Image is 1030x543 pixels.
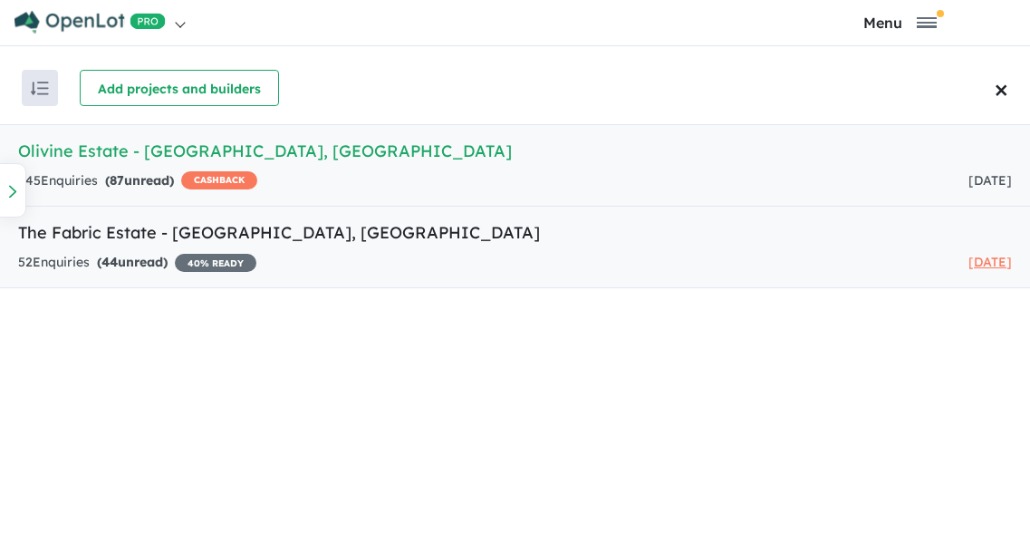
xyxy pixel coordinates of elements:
[775,14,1025,31] button: Toggle navigation
[18,220,1012,245] h5: The Fabric Estate - [GEOGRAPHIC_DATA] , [GEOGRAPHIC_DATA]
[181,171,257,189] span: CASHBACK
[14,11,166,34] img: Openlot PRO Logo White
[968,172,1012,189] span: [DATE]
[995,65,1008,112] span: ×
[968,254,1012,270] span: [DATE]
[18,139,1012,163] h5: Olivine Estate - [GEOGRAPHIC_DATA] , [GEOGRAPHIC_DATA]
[80,70,279,106] button: Add projects and builders
[175,254,256,272] span: 40 % READY
[18,170,257,192] div: 645 Enquir ies
[31,82,49,95] img: sort.svg
[18,252,256,274] div: 52 Enquir ies
[110,172,124,189] span: 87
[97,254,168,270] strong: ( unread)
[101,254,118,270] span: 44
[989,52,1030,124] button: Close
[105,172,174,189] strong: ( unread)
